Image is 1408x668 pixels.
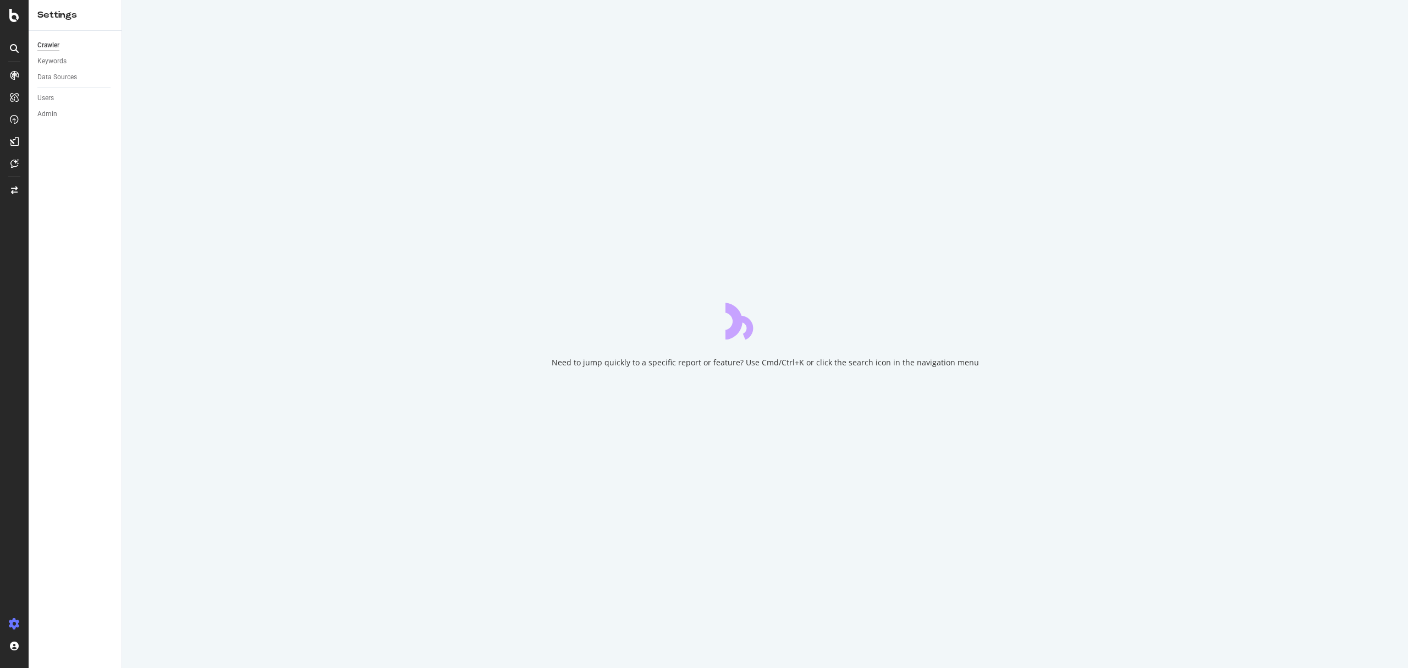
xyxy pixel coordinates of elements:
div: animation [725,300,805,340]
div: Settings [37,9,113,21]
a: Admin [37,108,114,120]
a: Data Sources [37,72,114,83]
div: Need to jump quickly to a specific report or feature? Use Cmd/Ctrl+K or click the search icon in ... [552,357,979,368]
a: Users [37,92,114,104]
a: Keywords [37,56,114,67]
div: Data Sources [37,72,77,83]
div: Admin [37,108,57,120]
div: Crawler [37,40,59,51]
div: Keywords [37,56,67,67]
a: Crawler [37,40,114,51]
div: Users [37,92,54,104]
